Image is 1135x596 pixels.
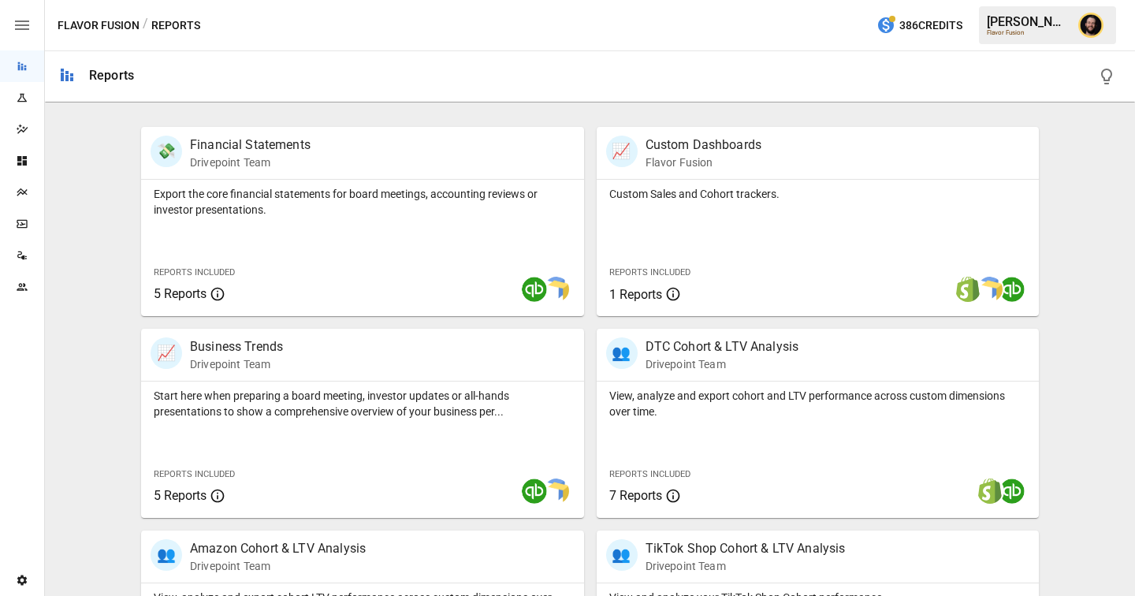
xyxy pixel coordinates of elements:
img: quickbooks [522,277,547,302]
p: Business Trends [190,337,283,356]
img: quickbooks [999,479,1025,504]
div: Reports [89,68,134,83]
p: TikTok Shop Cohort & LTV Analysis [646,539,846,558]
div: 💸 [151,136,182,167]
div: 👥 [606,539,638,571]
p: Drivepoint Team [646,558,846,574]
span: Reports Included [609,267,690,278]
img: Ciaran Nugent [1078,13,1103,38]
button: Flavor Fusion [58,16,140,35]
p: Export the core financial statements for board meetings, accounting reviews or investor presentat... [154,186,571,218]
img: shopify [955,277,981,302]
p: Drivepoint Team [190,356,283,372]
span: Reports Included [154,469,235,479]
span: Reports Included [609,469,690,479]
span: 386 Credits [899,16,962,35]
button: 386Credits [870,11,969,40]
p: DTC Cohort & LTV Analysis [646,337,799,356]
span: 5 Reports [154,488,207,503]
img: shopify [977,479,1003,504]
div: 👥 [606,337,638,369]
span: 5 Reports [154,286,207,301]
img: quickbooks [522,479,547,504]
p: Custom Sales and Cohort trackers. [609,186,1027,202]
p: Flavor Fusion [646,155,762,170]
img: quickbooks [999,277,1025,302]
p: Custom Dashboards [646,136,762,155]
p: Financial Statements [190,136,311,155]
img: smart model [544,277,569,302]
span: 1 Reports [609,287,662,302]
div: 👥 [151,539,182,571]
p: Drivepoint Team [190,155,311,170]
p: View, analyze and export cohort and LTV performance across custom dimensions over time. [609,388,1027,419]
button: Ciaran Nugent [1069,3,1113,47]
div: [PERSON_NAME] [987,14,1069,29]
img: smart model [544,479,569,504]
div: 📈 [606,136,638,167]
img: smart model [977,277,1003,302]
span: Reports Included [154,267,235,278]
p: Amazon Cohort & LTV Analysis [190,539,366,558]
div: / [143,16,148,35]
p: Drivepoint Team [190,558,366,574]
div: 📈 [151,337,182,369]
div: Flavor Fusion [987,29,1069,36]
span: 7 Reports [609,488,662,503]
p: Drivepoint Team [646,356,799,372]
p: Start here when preparing a board meeting, investor updates or all-hands presentations to show a ... [154,388,571,419]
